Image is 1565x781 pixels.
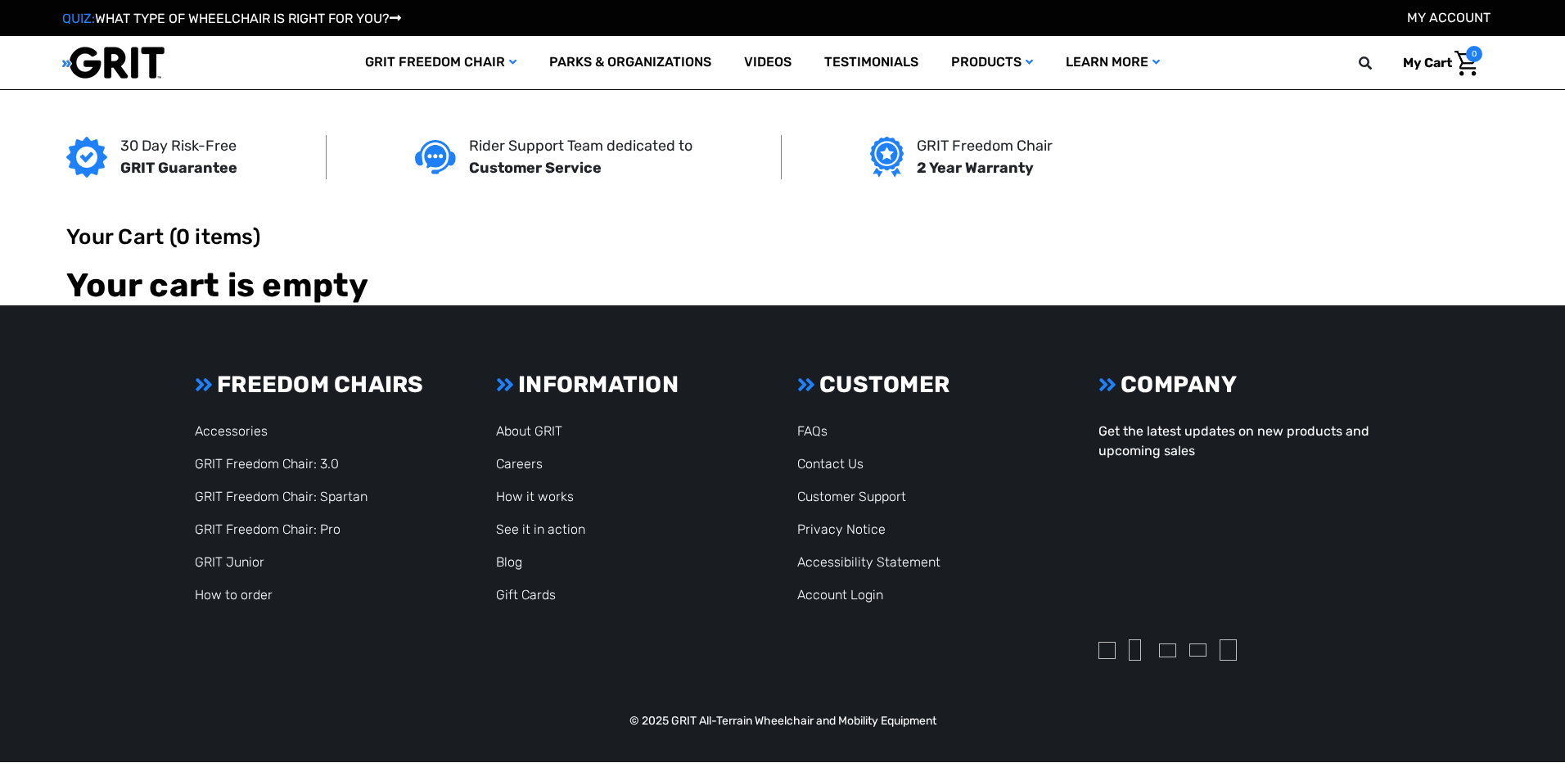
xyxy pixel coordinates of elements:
[870,137,904,178] img: Grit freedom
[1098,371,1370,399] h3: COMPANY
[1159,643,1176,657] img: twitter
[797,371,1069,399] h3: CUSTOMER
[496,521,585,537] a: See it in action
[917,135,1053,157] p: GRIT Freedom Chair
[935,36,1049,89] a: Products
[66,137,107,178] img: GRIT Guarantee
[1049,36,1176,89] a: Learn More
[1403,55,1452,70] span: My Cart
[1466,46,1482,62] span: 0
[496,456,543,472] a: Careers
[1129,639,1141,661] img: facebook
[1455,51,1478,76] img: Cart
[195,489,368,504] a: GRIT Freedom Chair: Spartan
[797,554,940,570] a: Accessibility Statement
[1098,474,1370,625] iframe: Form 0
[195,371,467,399] h3: FREEDOM CHAIRS
[496,587,556,603] a: Gift Cards
[533,36,728,89] a: Parks & Organizations
[195,521,341,537] a: GRIT Freedom Chair: Pro
[797,489,906,504] a: Customer Support
[797,521,886,537] a: Privacy Notice
[195,423,268,439] a: Accessories
[797,423,828,439] a: FAQs
[1098,422,1370,461] p: Get the latest updates on new products and upcoming sales
[66,224,1499,250] h1: Your Cart (0 items)
[66,266,1499,305] h3: Your cart is empty
[1220,639,1237,661] img: pinterest
[120,135,237,157] p: 30 Day Risk-Free
[185,712,1380,729] p: © 2025 GRIT All-Terrain Wheelchair and Mobility Equipment
[496,489,574,504] a: How it works
[1098,642,1116,659] img: instagram
[469,159,602,177] strong: Customer Service
[349,36,533,89] a: GRIT Freedom Chair
[917,159,1034,177] strong: 2 Year Warranty
[808,36,935,89] a: Testimonials
[1189,643,1206,657] img: youtube
[195,456,339,472] a: GRIT Freedom Chair: 3.0
[1391,46,1482,80] a: Cart with 0 items
[415,140,456,174] img: Customer service
[120,159,237,177] strong: GRIT Guarantee
[195,587,273,603] a: How to order
[496,423,562,439] a: About GRIT
[1407,10,1491,25] a: Account
[469,135,692,157] p: Rider Support Team dedicated to
[797,587,883,603] a: Account Login
[496,371,768,399] h3: INFORMATION
[195,554,264,570] a: GRIT Junior
[797,456,864,472] a: Contact Us
[496,554,522,570] a: Blog
[62,11,95,26] span: QUIZ:
[62,46,165,79] img: GRIT All-Terrain Wheelchair and Mobility Equipment
[1366,46,1391,80] input: Search
[62,11,401,26] a: QUIZ:WHAT TYPE OF WHEELCHAIR IS RIGHT FOR YOU?
[728,36,808,89] a: Videos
